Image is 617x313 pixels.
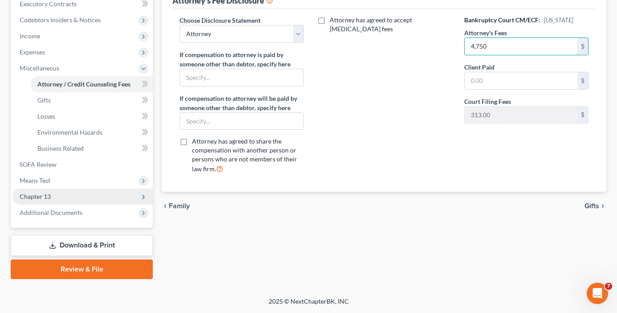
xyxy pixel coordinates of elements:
[464,28,507,37] label: Attorney's Fees
[465,72,577,89] input: 0.00
[20,209,82,216] span: Additional Documents
[464,16,588,25] h6: Bankruptcy Court CM/ECF:
[577,38,588,55] div: $
[584,202,606,210] button: Gifts chevron_right
[30,92,153,108] a: Gifts
[37,112,55,120] span: Losses
[465,38,577,55] input: 0.00
[11,259,153,279] a: Review & File
[37,96,51,104] span: Gifts
[192,137,297,173] span: Attorney has agreed to share the compensation with another person or persons who are not members ...
[464,62,494,72] label: Client Paid
[162,202,169,210] i: chevron_left
[20,16,101,24] span: Codebtors Insiders & Notices
[587,283,608,304] iframe: Intercom live chat
[599,202,606,210] i: chevron_right
[180,94,304,112] label: If compensation to attorney will be paid by someone other than debtor, specify here
[20,64,59,72] span: Miscellaneous
[180,16,261,25] label: Choose Disclosure Statement
[180,69,303,86] input: Specify...
[544,16,573,24] span: [US_STATE]
[37,128,102,136] span: Environmental Hazards
[20,161,57,168] span: SOFA Review
[37,80,131,88] span: Attorney / Credit Counseling Fees
[584,202,599,210] span: Gifts
[30,108,153,124] a: Losses
[20,193,51,200] span: Chapter 13
[577,72,588,89] div: $
[20,177,50,184] span: Means Test
[55,297,563,313] div: 2025 © NextChapterBK, INC
[20,48,45,56] span: Expenses
[12,156,153,173] a: SOFA Review
[37,144,84,152] span: Business Related
[11,235,153,256] a: Download & Print
[20,32,40,40] span: Income
[605,283,612,290] span: 7
[330,16,412,33] span: Attorney has agreed to accept [MEDICAL_DATA] fees
[30,76,153,92] a: Attorney / Credit Counseling Fees
[30,140,153,156] a: Business Related
[30,124,153,140] a: Environmental Hazards
[169,202,190,210] span: Family
[180,50,304,69] label: If compensation to attorney is paid by someone other than debtor, specify here
[464,97,511,106] label: Court Filing Fees
[162,202,190,210] button: chevron_left Family
[180,113,303,130] input: Specify...
[577,107,588,124] div: $
[465,107,577,124] input: 0.00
